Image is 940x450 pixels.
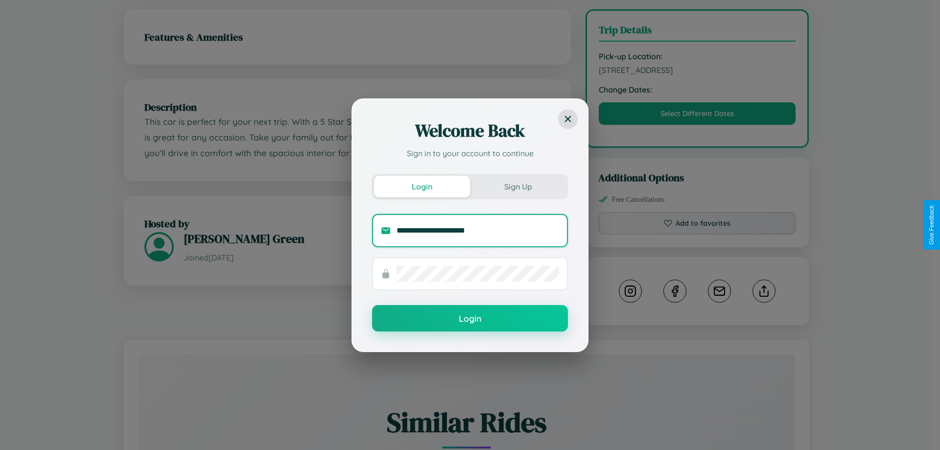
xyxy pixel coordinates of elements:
[374,176,470,197] button: Login
[372,119,568,142] h2: Welcome Back
[470,176,566,197] button: Sign Up
[372,147,568,159] p: Sign in to your account to continue
[372,305,568,332] button: Login
[928,205,935,245] div: Give Feedback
